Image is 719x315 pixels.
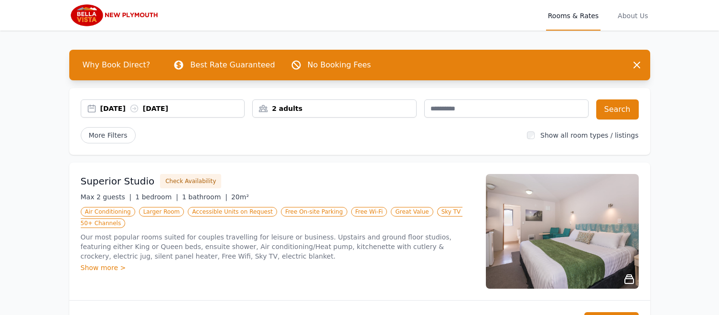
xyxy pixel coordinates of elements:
span: Accessible Units on Request [188,207,277,217]
div: [DATE] [DATE] [100,104,245,113]
span: More Filters [81,127,136,143]
div: 2 adults [253,104,416,113]
h3: Superior Studio [81,174,155,188]
span: Why Book Direct? [75,55,158,75]
p: Our most popular rooms suited for couples travelling for leisure or business. Upstairs and ground... [81,232,474,261]
span: Free Wi-Fi [351,207,387,217]
span: Free On-site Parking [281,207,347,217]
div: Show more > [81,263,474,272]
span: Great Value [391,207,433,217]
span: Max 2 guests | [81,193,132,201]
span: 1 bathroom | [182,193,227,201]
span: 1 bedroom | [135,193,178,201]
span: Air Conditioning [81,207,135,217]
button: Check Availability [160,174,221,188]
span: 20m² [231,193,249,201]
p: Best Rate Guaranteed [190,59,275,71]
p: No Booking Fees [308,59,371,71]
button: Search [596,99,639,119]
span: Larger Room [139,207,184,217]
img: Bella Vista New Plymouth [69,4,161,27]
label: Show all room types / listings [540,131,638,139]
